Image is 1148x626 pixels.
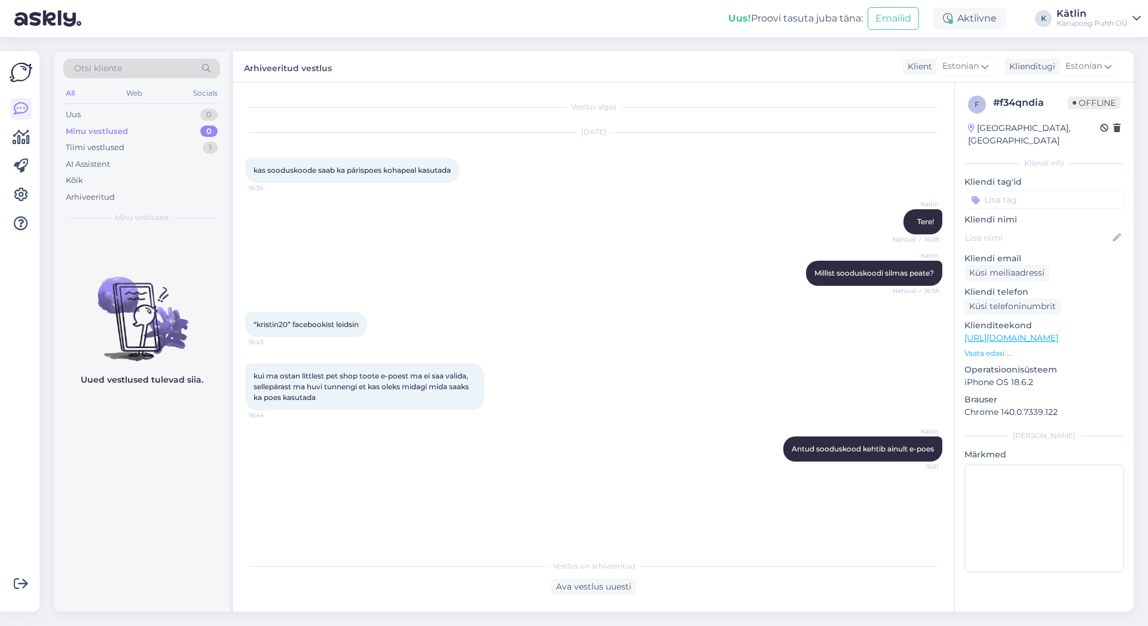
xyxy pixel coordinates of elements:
[975,100,979,109] span: f
[893,286,939,295] span: Nähtud ✓ 16:38
[792,444,934,453] span: Antud sooduskood kehtib ainult e-poes
[1057,19,1128,28] div: Karupoeg Puhh OÜ
[245,127,942,138] div: [DATE]
[200,126,218,138] div: 0
[10,61,32,84] img: Askly Logo
[74,62,122,75] span: Otsi kliente
[868,7,919,30] button: Emailid
[1057,9,1128,19] div: Kätlin
[964,319,1124,332] p: Klienditeekond
[933,8,1006,29] div: Aktiivne
[964,348,1124,359] p: Vaata edasi ...
[894,462,939,471] span: 16:51
[728,13,751,24] b: Uus!
[894,251,939,260] span: Kätlin
[203,142,218,154] div: 1
[964,448,1124,461] p: Märkmed
[66,109,81,121] div: Uus
[245,102,942,112] div: Vestlus algas
[81,374,203,386] p: Uued vestlused tulevad siia.
[728,11,863,26] div: Proovi tasuta juba täna:
[1004,60,1055,73] div: Klienditugi
[66,191,115,203] div: Arhiveeritud
[66,158,110,170] div: AI Assistent
[964,298,1061,314] div: Küsi telefoninumbrit
[553,561,635,572] span: Vestlus on arhiveeritud
[249,338,294,347] span: 16:43
[964,286,1124,298] p: Kliendi telefon
[814,268,934,277] span: Millist sooduskoodi silmas peate?
[894,200,939,209] span: Kätlin
[964,364,1124,376] p: Operatsioonisüsteem
[1065,60,1102,73] span: Estonian
[964,213,1124,226] p: Kliendi nimi
[964,430,1124,441] div: [PERSON_NAME]
[551,579,636,595] div: Ava vestlus uuesti
[968,122,1100,147] div: [GEOGRAPHIC_DATA], [GEOGRAPHIC_DATA]
[964,393,1124,406] p: Brauser
[66,175,83,187] div: Kõik
[964,191,1124,209] input: Lisa tag
[254,166,451,175] span: kas sooduskoode saab ka pärispoes kohapeal kasutada
[964,252,1124,265] p: Kliendi email
[124,85,145,101] div: Web
[993,96,1068,110] div: # f34qndia
[115,212,169,223] span: Minu vestlused
[54,255,230,363] img: No chats
[964,332,1058,343] a: [URL][DOMAIN_NAME]
[249,184,294,193] span: 16:36
[894,427,939,436] span: Kätlin
[965,231,1110,245] input: Lisa nimi
[893,235,939,244] span: Nähtud ✓ 16:38
[66,142,124,154] div: Tiimi vestlused
[964,265,1049,281] div: Küsi meiliaadressi
[964,376,1124,389] p: iPhone OS 18.6.2
[249,411,294,420] span: 16:44
[903,60,932,73] div: Klient
[254,320,359,329] span: “kristin20” facebookist leidsin
[964,158,1124,169] div: Kliendi info
[244,59,332,75] label: Arhiveeritud vestlus
[200,109,218,121] div: 0
[964,406,1124,419] p: Chrome 140.0.7339.122
[191,85,220,101] div: Socials
[942,60,979,73] span: Estonian
[917,217,934,226] span: Tere!
[1057,9,1141,28] a: KätlinKarupoeg Puhh OÜ
[66,126,128,138] div: Minu vestlused
[1068,96,1120,109] span: Offline
[63,85,77,101] div: All
[1035,10,1052,27] div: K
[964,176,1124,188] p: Kliendi tag'id
[254,371,471,402] span: kui ma ostan littlest pet shop toote e-poest ma ei saa valida, sellepärast ma huvi tunnengi et ka...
